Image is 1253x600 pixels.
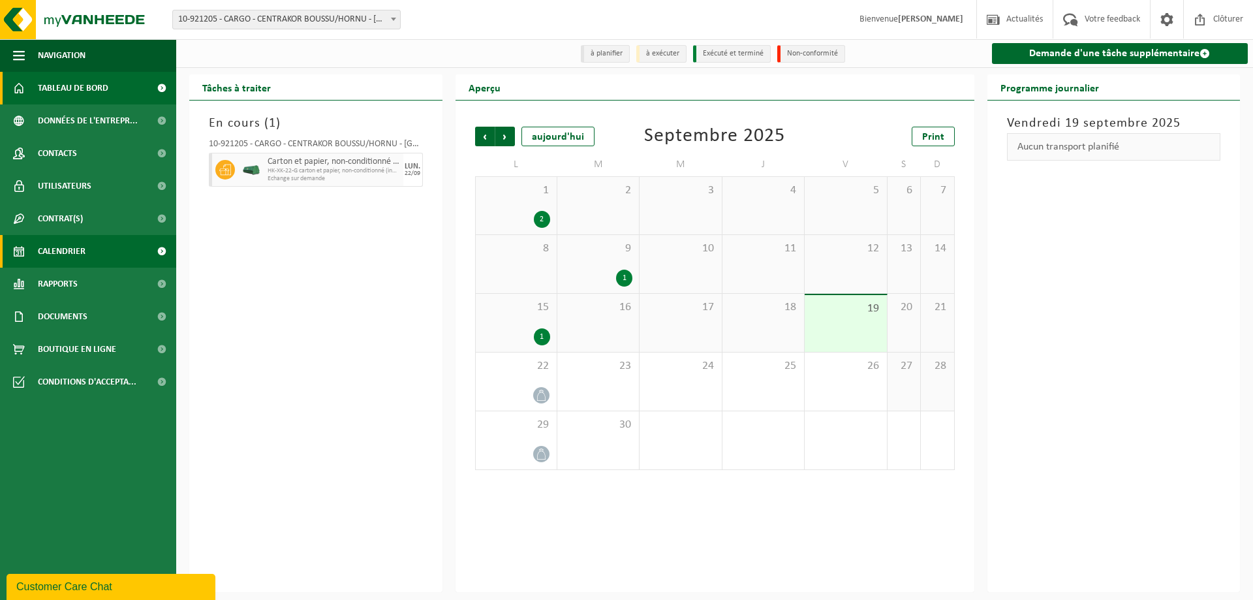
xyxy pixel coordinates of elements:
[534,211,550,228] div: 2
[927,183,947,198] span: 7
[557,153,640,176] td: M
[482,359,550,373] span: 22
[482,300,550,315] span: 15
[38,170,91,202] span: Utilisateurs
[475,127,495,146] span: Précédent
[729,183,797,198] span: 4
[7,571,218,600] iframe: chat widget
[38,300,87,333] span: Documents
[927,300,947,315] span: 21
[729,242,797,256] span: 11
[992,43,1248,64] a: Demande d'une tâche supplémentaire
[922,132,944,142] span: Print
[927,359,947,373] span: 28
[456,74,514,100] h2: Aperçu
[38,235,85,268] span: Calendrier
[564,183,632,198] span: 2
[38,333,116,366] span: Boutique en ligne
[38,202,83,235] span: Contrat(s)
[482,183,550,198] span: 1
[729,300,797,315] span: 18
[646,242,715,256] span: 10
[241,165,261,175] img: HK-XK-22-GN-00
[888,153,921,176] td: S
[269,117,276,130] span: 1
[475,153,557,176] td: L
[811,183,880,198] span: 5
[898,14,963,24] strong: [PERSON_NAME]
[1007,133,1221,161] div: Aucun transport planifié
[894,242,914,256] span: 13
[646,359,715,373] span: 24
[646,183,715,198] span: 3
[495,127,515,146] span: Suivant
[646,300,715,315] span: 17
[482,242,550,256] span: 8
[722,153,805,176] td: J
[38,72,108,104] span: Tableau de bord
[38,268,78,300] span: Rapports
[616,270,632,287] div: 1
[894,359,914,373] span: 27
[268,157,400,167] span: Carton et papier, non-conditionné (industriel)
[729,359,797,373] span: 25
[173,10,400,29] span: 10-921205 - CARGO - CENTRAKOR BOUSSU/HORNU - HORNU
[811,302,880,316] span: 19
[268,175,400,183] span: Echange sur demande
[921,153,954,176] td: D
[912,127,955,146] a: Print
[405,163,420,170] div: LUN.
[927,242,947,256] span: 14
[38,39,85,72] span: Navigation
[805,153,887,176] td: V
[987,74,1112,100] h2: Programme journalier
[811,242,880,256] span: 12
[894,183,914,198] span: 6
[209,114,423,133] h3: En cours ( )
[38,104,138,137] span: Données de l'entrepr...
[268,167,400,175] span: HK-XK-22-G carton et papier, non-conditionné (industriel)
[564,300,632,315] span: 16
[564,359,632,373] span: 23
[564,242,632,256] span: 9
[38,366,136,398] span: Conditions d'accepta...
[189,74,284,100] h2: Tâches à traiter
[644,127,785,146] div: Septembre 2025
[405,170,420,177] div: 22/09
[482,418,550,432] span: 29
[894,300,914,315] span: 20
[172,10,401,29] span: 10-921205 - CARGO - CENTRAKOR BOUSSU/HORNU - HORNU
[693,45,771,63] li: Exécuté et terminé
[534,328,550,345] div: 1
[581,45,630,63] li: à planifier
[636,45,687,63] li: à exécuter
[38,137,77,170] span: Contacts
[811,359,880,373] span: 26
[521,127,595,146] div: aujourd'hui
[209,140,423,153] div: 10-921205 - CARGO - CENTRAKOR BOUSSU/HORNU - [GEOGRAPHIC_DATA]
[777,45,845,63] li: Non-conformité
[564,418,632,432] span: 30
[640,153,722,176] td: M
[1007,114,1221,133] h3: Vendredi 19 septembre 2025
